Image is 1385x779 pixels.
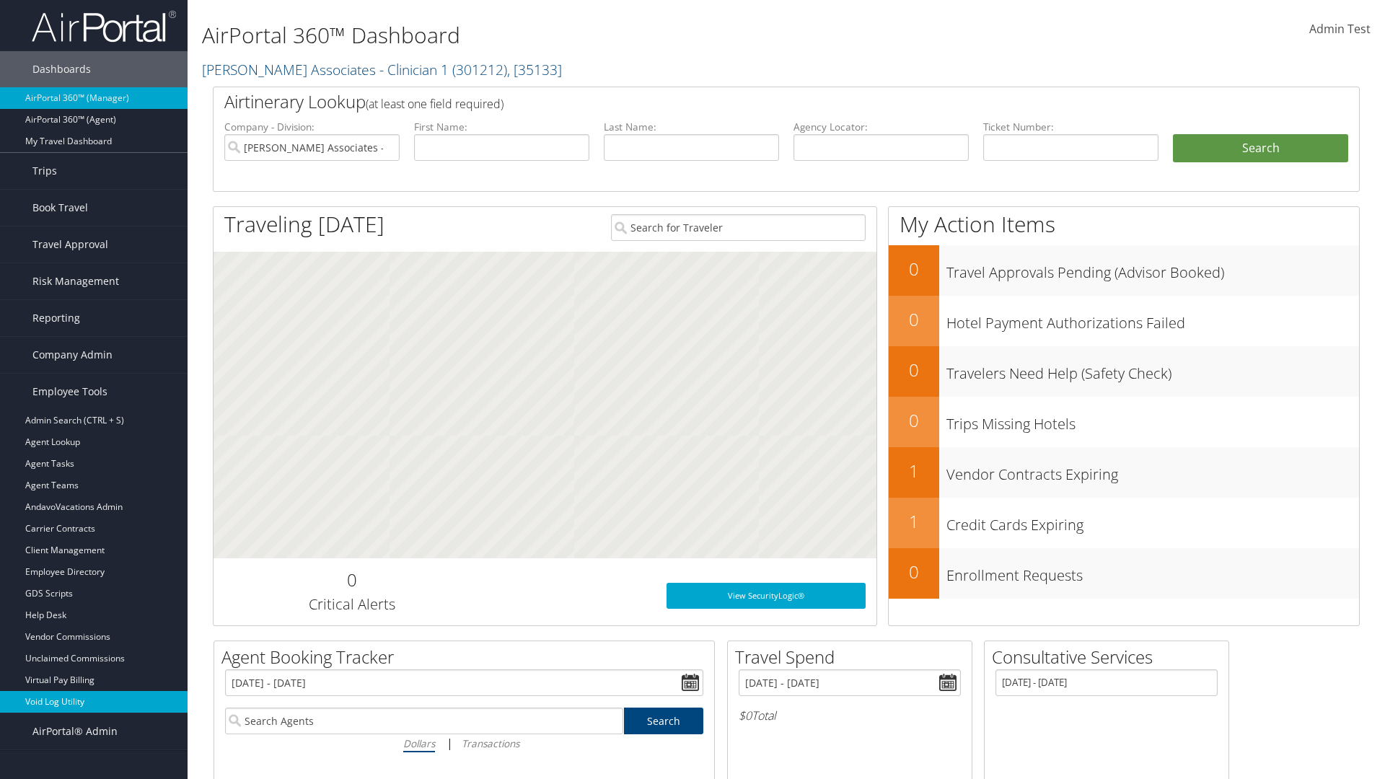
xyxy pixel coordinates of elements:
[403,736,435,750] i: Dollars
[983,120,1158,134] label: Ticket Number:
[507,60,562,79] span: , [ 35133 ]
[604,120,779,134] label: Last Name:
[224,120,400,134] label: Company - Division:
[889,408,939,433] h2: 0
[739,708,961,723] h6: Total
[32,713,118,749] span: AirPortal® Admin
[793,120,969,134] label: Agency Locator:
[224,594,479,615] h3: Critical Alerts
[32,263,119,299] span: Risk Management
[611,214,866,241] input: Search for Traveler
[889,560,939,584] h2: 0
[735,645,972,669] h2: Travel Spend
[946,508,1359,535] h3: Credit Cards Expiring
[889,209,1359,239] h1: My Action Items
[32,9,176,43] img: airportal-logo.png
[32,374,107,410] span: Employee Tools
[889,548,1359,599] a: 0Enrollment Requests
[202,60,562,79] a: [PERSON_NAME] Associates - Clinician 1
[946,306,1359,333] h3: Hotel Payment Authorizations Failed
[225,708,623,734] input: Search Agents
[224,89,1253,114] h2: Airtinerary Lookup
[32,153,57,189] span: Trips
[889,358,939,382] h2: 0
[224,568,479,592] h2: 0
[202,20,981,50] h1: AirPortal 360™ Dashboard
[889,459,939,483] h2: 1
[32,337,113,373] span: Company Admin
[32,300,80,336] span: Reporting
[1309,21,1371,37] span: Admin Test
[452,60,507,79] span: ( 301212 )
[624,708,704,734] a: Search
[992,645,1228,669] h2: Consultative Services
[889,447,1359,498] a: 1Vendor Contracts Expiring
[366,96,504,112] span: (at least one field required)
[889,257,939,281] h2: 0
[224,209,384,239] h1: Traveling [DATE]
[889,245,1359,296] a: 0Travel Approvals Pending (Advisor Booked)
[889,509,939,534] h2: 1
[1173,134,1348,163] button: Search
[739,708,752,723] span: $0
[889,346,1359,397] a: 0Travelers Need Help (Safety Check)
[946,457,1359,485] h3: Vendor Contracts Expiring
[225,734,703,752] div: |
[462,736,519,750] i: Transactions
[946,356,1359,384] h3: Travelers Need Help (Safety Check)
[889,307,939,332] h2: 0
[946,255,1359,283] h3: Travel Approvals Pending (Advisor Booked)
[32,190,88,226] span: Book Travel
[221,645,714,669] h2: Agent Booking Tracker
[1309,7,1371,52] a: Admin Test
[889,296,1359,346] a: 0Hotel Payment Authorizations Failed
[32,226,108,263] span: Travel Approval
[414,120,589,134] label: First Name:
[946,558,1359,586] h3: Enrollment Requests
[946,407,1359,434] h3: Trips Missing Hotels
[889,397,1359,447] a: 0Trips Missing Hotels
[32,51,91,87] span: Dashboards
[889,498,1359,548] a: 1Credit Cards Expiring
[667,583,866,609] a: View SecurityLogic®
